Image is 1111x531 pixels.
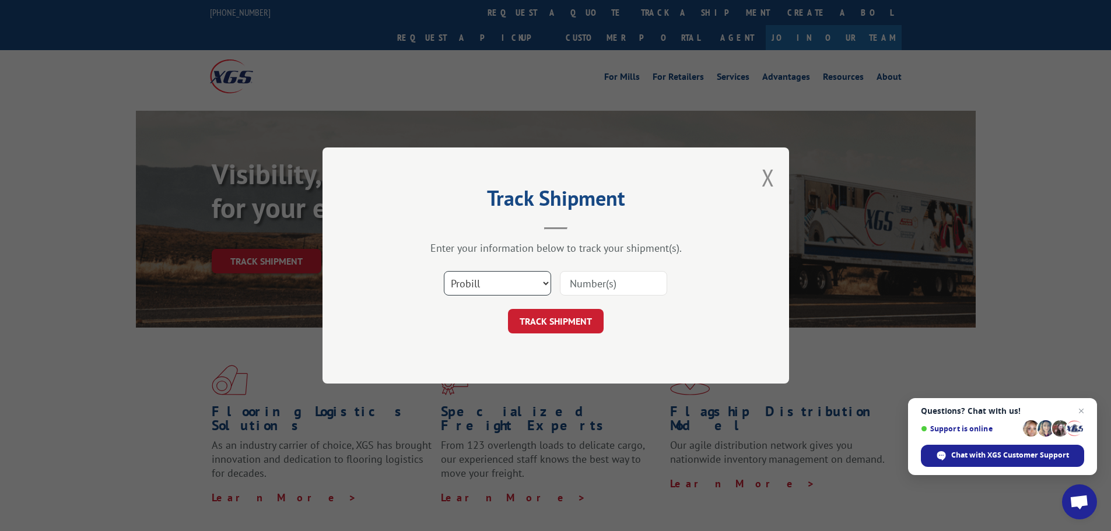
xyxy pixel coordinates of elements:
[921,424,1019,433] span: Support is online
[381,190,731,212] h2: Track Shipment
[1062,484,1097,519] div: Open chat
[921,445,1084,467] div: Chat with XGS Customer Support
[381,241,731,255] div: Enter your information below to track your shipment(s).
[560,271,667,296] input: Number(s)
[1074,404,1088,418] span: Close chat
[921,406,1084,416] span: Questions? Chat with us!
[762,162,774,193] button: Close modal
[951,450,1069,460] span: Chat with XGS Customer Support
[508,309,604,333] button: TRACK SHIPMENT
